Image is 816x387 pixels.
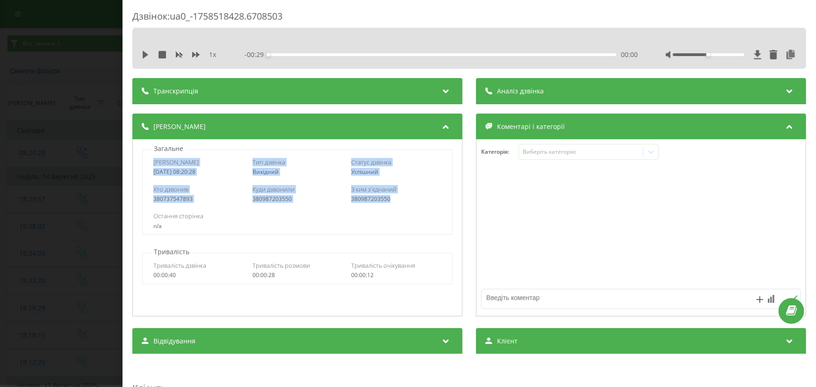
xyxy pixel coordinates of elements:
span: Коментарі і категорії [497,122,565,131]
span: Транскрипція [153,86,198,96]
h4: Категорія : [481,149,519,155]
div: n/a [153,223,441,229]
span: Аналіз дзвінка [497,86,544,96]
div: 00:00:40 [153,272,244,279]
span: Тривалість дзвінка [153,261,206,270]
div: 00:00:12 [351,272,441,279]
div: Accessibility label [706,53,710,57]
div: Accessibility label [267,53,270,57]
span: - 00:29 [245,50,268,59]
span: [PERSON_NAME] [153,158,199,166]
span: Клієнт [497,337,518,346]
span: Тип дзвінка [253,158,285,166]
span: Хто дзвонив [153,185,188,193]
span: Успішний [351,168,378,176]
p: Тривалість [152,247,192,257]
span: 00:00 [621,50,638,59]
span: Тривалість очікування [351,261,415,270]
span: Вихідний [253,168,279,176]
span: Статус дзвінка [351,158,391,166]
span: Тривалість розмови [253,261,310,270]
p: Загальне [152,144,186,153]
span: Відвідування [153,337,195,346]
span: 1 x [209,50,216,59]
div: Дзвінок : ua0_-1758518428.6708503 [132,10,806,28]
span: [PERSON_NAME] [153,122,206,131]
div: [DATE] 08:20:28 [153,169,244,175]
div: Виберіть категорію [522,148,639,156]
div: 00:00:28 [253,272,343,279]
span: З ким з'єднаний [351,185,397,193]
span: Остання сторінка [153,212,203,220]
span: Куди дзвонили [253,185,295,193]
div: 380737547893 [153,196,244,202]
div: 380987203550 [351,196,441,202]
div: 380987203550 [253,196,343,202]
